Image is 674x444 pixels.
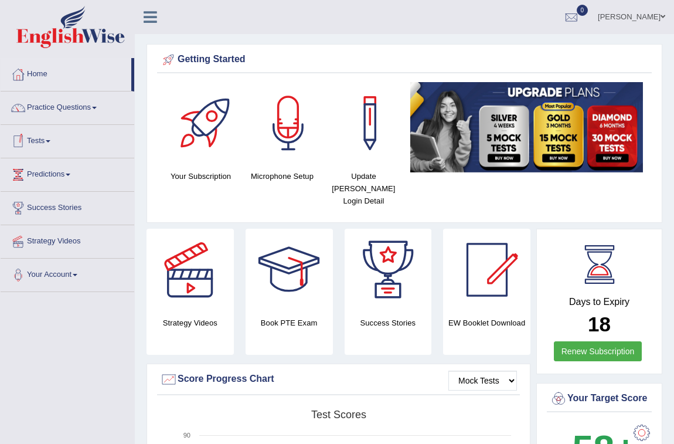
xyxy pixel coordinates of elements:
[246,317,333,329] h4: Book PTE Exam
[550,297,649,307] h4: Days to Expiry
[183,432,190,439] text: 90
[1,58,131,87] a: Home
[410,82,643,172] img: small5.jpg
[247,170,317,182] h4: Microphone Setup
[311,409,366,421] tspan: Test scores
[1,225,134,255] a: Strategy Videos
[147,317,234,329] h4: Strategy Videos
[1,259,134,288] a: Your Account
[329,170,399,207] h4: Update [PERSON_NAME] Login Detail
[160,51,649,69] div: Getting Started
[166,170,236,182] h4: Your Subscription
[588,313,611,335] b: 18
[1,192,134,221] a: Success Stories
[550,390,649,408] div: Your Target Score
[345,317,432,329] h4: Success Stories
[160,371,517,388] div: Score Progress Chart
[577,5,588,16] span: 0
[1,125,134,154] a: Tests
[1,158,134,188] a: Predictions
[443,317,530,329] h4: EW Booklet Download
[554,341,642,361] a: Renew Subscription
[1,91,134,121] a: Practice Questions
